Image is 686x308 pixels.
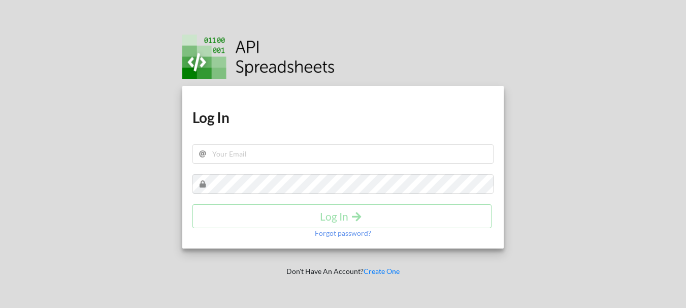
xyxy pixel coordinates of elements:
[182,35,335,79] img: Logo.png
[364,267,400,275] a: Create One
[192,144,494,164] input: Your Email
[192,108,494,127] h1: Log In
[315,228,371,238] p: Forgot password?
[175,266,511,276] p: Don't Have An Account?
